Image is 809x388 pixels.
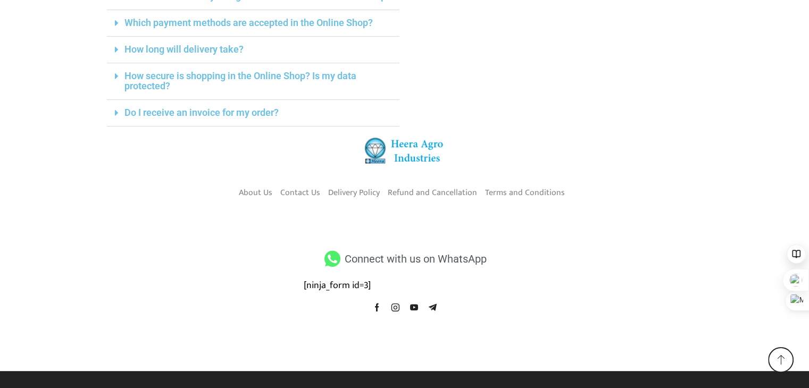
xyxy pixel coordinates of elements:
[124,107,279,118] a: Do I receive an invoice for my order?
[280,183,320,201] a: Contact Us
[342,249,487,268] span: Connect with us on WhatsApp
[388,183,477,201] a: Refund and Cancellation
[239,183,272,201] a: About Us
[124,44,244,55] a: How long will delivery take?
[107,100,399,126] div: Do I receive an invoice for my order?
[124,70,356,91] a: How secure is shopping in the Online Shop? Is my data protected?
[304,279,506,293] div: [ninja_form id=3]
[107,63,399,100] div: How secure is shopping in the Online Shop? Is my data protected?
[365,137,445,164] img: heera-logo-84.png
[328,183,380,201] a: Delivery Policy
[124,17,373,28] a: Which payment methods are accepted in the Online Shop?
[107,10,399,37] div: Which payment methods are accepted in the Online Shop?
[107,37,399,63] div: How long will delivery take?
[485,183,565,201] a: Terms and Conditions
